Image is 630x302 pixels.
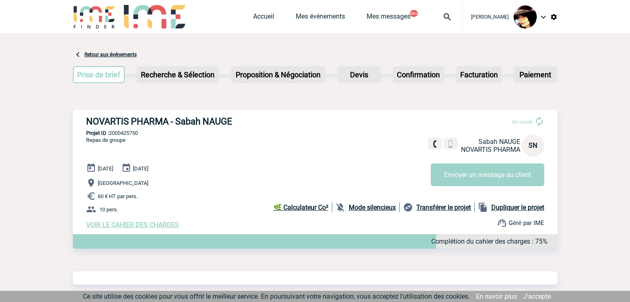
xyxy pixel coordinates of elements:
b: Mode silencieux [349,204,396,211]
b: Dupliquer le projet [491,204,544,211]
a: En savoir plus [476,292,517,300]
p: Confirmation [393,67,443,82]
p: Recherche & Sélection [138,67,218,82]
img: support.png [497,218,507,228]
p: Prise de brief [74,67,124,82]
span: En cours [512,119,533,125]
p: Paiement [515,67,556,82]
a: Accueil [253,12,274,24]
p: Facturation [457,67,501,82]
span: SN [529,141,537,149]
span: [GEOGRAPHIC_DATA] [98,180,148,186]
span: Ce site utilise des cookies pour vous offrir le meilleur service. En poursuivant votre navigation... [83,292,470,300]
p: Proposition & Négociation [232,67,325,82]
img: fixe.png [431,140,439,148]
span: [DATE] [133,165,148,172]
a: J'accepte [523,292,551,300]
p: 2000425750 [73,130,558,136]
img: IME-Finder [73,5,116,29]
span: Repas de groupe [86,137,126,143]
span: 10 pers. [99,206,118,213]
b: Transférer le projet [416,204,471,211]
img: portable.png [447,140,454,148]
img: file_copy-black-24dp.png [478,202,488,212]
b: Projet ID : [86,130,109,136]
a: 🌿 Calculateur Co² [273,202,332,212]
img: 101023-0.jpg [514,5,537,29]
span: Sabah NAUGE [478,138,520,146]
p: Devis [338,67,380,82]
a: Mes messages [367,12,410,24]
span: NOVARTIS PHARMA [461,146,520,153]
b: 🌿 Calculateur Co² [273,204,328,211]
button: Envoyer un message au client [431,163,544,186]
a: Mes événements [296,12,345,24]
h3: NOVARTIS PHARMA - Sabah NAUGE [86,116,335,127]
a: Retour aux événements [84,52,137,58]
span: Géré par IME [509,219,544,227]
a: VOIR LE CAHIER DES CHARGES [86,221,179,229]
button: 99+ [410,10,418,17]
span: [PERSON_NAME] [471,14,509,20]
span: [DATE] [98,165,113,172]
span: 60 € HT par pers. [98,193,138,199]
